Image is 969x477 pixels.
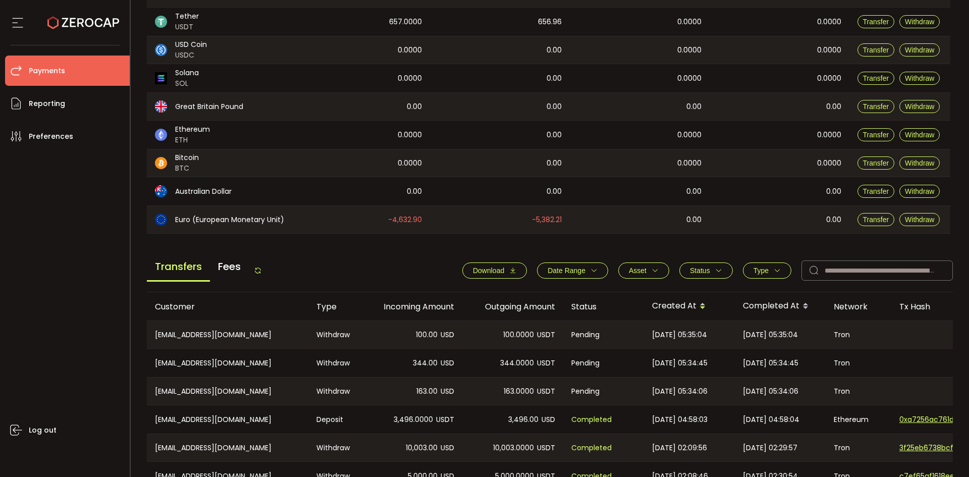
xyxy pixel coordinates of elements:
span: 0.0000 [398,157,422,169]
img: usdc_portfolio.svg [155,44,167,56]
button: Asset [618,262,669,279]
span: 0.0000 [817,73,841,84]
span: 0.0000 [817,44,841,56]
div: Network [826,301,891,312]
span: 163.0000 [504,386,534,397]
button: Transfer [857,100,895,113]
span: 0.0000 [677,157,702,169]
span: 0.00 [547,73,562,84]
span: Withdraw [905,46,934,54]
div: [EMAIL_ADDRESS][DOMAIN_NAME] [147,405,308,434]
div: [EMAIL_ADDRESS][DOMAIN_NAME] [147,349,308,377]
span: 0.0000 [817,157,841,169]
span: Great Britain Pound [175,101,243,112]
span: Bitcoin [175,152,199,163]
span: Fees [210,253,249,280]
span: SOL [175,78,199,89]
span: Date Range [548,267,585,275]
span: 10,003.00 [406,442,438,454]
button: Transfer [857,128,895,141]
span: USD [441,357,454,369]
span: Payments [29,64,65,78]
button: Transfer [857,213,895,226]
div: Tron [826,321,891,348]
img: sol_portfolio.png [155,72,167,84]
span: Log out [29,423,57,438]
span: Australian Dollar [175,186,232,197]
span: Reporting [29,96,65,111]
span: 344.00 [413,357,438,369]
span: 344.0000 [500,357,534,369]
span: USDT [436,414,454,426]
span: 0.0000 [398,73,422,84]
span: 0.0000 [677,129,702,141]
div: Type [308,301,361,312]
span: 0.00 [686,214,702,226]
span: [DATE] 05:34:06 [652,386,708,397]
span: 0.00 [826,186,841,197]
div: [EMAIL_ADDRESS][DOMAIN_NAME] [147,378,308,405]
span: Status [690,267,710,275]
span: 0.00 [547,101,562,113]
span: Transfers [147,253,210,282]
span: 0.00 [407,186,422,197]
span: 0.00 [826,101,841,113]
span: 0.00 [407,101,422,113]
span: 0.0000 [817,16,841,28]
span: Transfer [863,18,889,26]
span: USD Coin [175,39,207,50]
span: [DATE] 05:35:04 [652,329,707,341]
span: ETH [175,135,210,145]
div: Created At [644,298,735,315]
div: Incoming Amount [361,301,462,312]
span: 0.0000 [398,129,422,141]
span: USDT [537,329,555,341]
button: Withdraw [899,156,940,170]
span: [DATE] 04:58:03 [652,414,708,426]
div: Customer [147,301,308,312]
span: Withdraw [905,187,934,195]
div: Withdraw [308,378,361,405]
button: Transfer [857,185,895,198]
span: [DATE] 02:29:57 [743,442,797,454]
button: Withdraw [899,15,940,28]
span: Transfer [863,131,889,139]
span: [DATE] 05:34:45 [652,357,708,369]
span: Transfer [863,187,889,195]
span: Ethereum [175,124,210,135]
span: 3,496.0000 [394,414,433,426]
span: Withdraw [905,216,934,224]
img: eth_portfolio.svg [155,129,167,141]
img: usdt_portfolio.svg [155,16,167,28]
span: 0.0000 [677,44,702,56]
span: USD [542,414,555,426]
span: [DATE] 05:34:06 [743,386,798,397]
span: 10,003.0000 [493,442,534,454]
span: Transfer [863,74,889,82]
button: Withdraw [899,43,940,57]
span: Transfer [863,102,889,111]
div: Tron [826,434,891,461]
button: Transfer [857,156,895,170]
span: Withdraw [905,159,934,167]
div: [EMAIL_ADDRESS][DOMAIN_NAME] [147,434,308,461]
div: Tron [826,378,891,405]
div: Withdraw [308,349,361,377]
span: 3,496.00 [508,414,539,426]
div: Completed At [735,298,826,315]
div: Status [563,301,644,312]
span: Completed [571,442,612,454]
button: Withdraw [899,100,940,113]
div: Chat Widget [919,429,969,477]
span: Download [473,267,504,275]
span: Transfer [863,216,889,224]
span: [DATE] 05:35:04 [743,329,798,341]
span: USDT [537,442,555,454]
button: Withdraw [899,128,940,141]
span: -4,632.90 [388,214,422,226]
span: Pending [571,386,600,397]
span: [DATE] 05:34:45 [743,357,798,369]
span: Withdraw [905,131,934,139]
span: Completed [571,414,612,426]
span: Transfer [863,159,889,167]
